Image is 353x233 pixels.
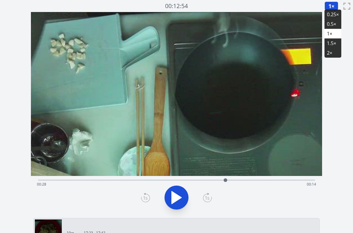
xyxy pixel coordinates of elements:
li: 2× [324,48,341,58]
span: 1 [328,2,331,10]
span: 00:14 [307,182,316,187]
a: 00:12:54 [165,2,188,11]
li: 0.5× [324,19,341,29]
li: 1× [324,29,341,38]
span: 00:28 [37,182,46,187]
li: 0.25× [324,10,341,19]
button: 1× [324,2,338,11]
li: 1.5× [324,38,341,48]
